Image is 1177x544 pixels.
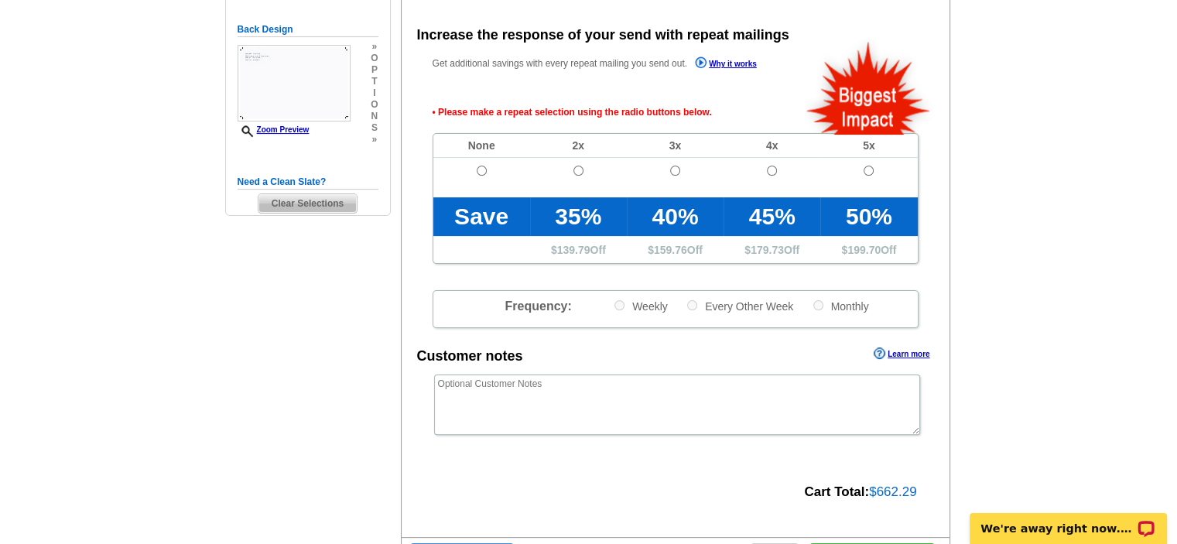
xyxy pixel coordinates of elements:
div: Increase the response of your send with repeat mailings [417,25,789,46]
td: 45% [724,197,820,236]
span: » [371,134,378,145]
td: Save [433,197,530,236]
span: 179.73 [751,244,784,256]
td: None [433,134,530,158]
span: o [371,53,378,64]
span: s [371,122,378,134]
td: $ Off [530,236,627,263]
td: 3x [627,134,724,158]
td: 4x [724,134,820,158]
input: Monthly [813,300,823,310]
span: 139.79 [557,244,590,256]
td: $ Off [627,236,724,263]
h5: Back Design [238,22,378,37]
span: 199.70 [847,244,881,256]
td: 50% [820,197,917,236]
input: Every Other Week [687,300,697,310]
label: Weekly [613,299,668,313]
span: t [371,76,378,87]
span: • Please make a repeat selection using the radio buttons below. [433,91,919,133]
td: 35% [530,197,627,236]
img: biggestImpact.png [805,39,932,135]
span: $662.29 [869,484,916,499]
a: Why it works [695,56,757,73]
a: Zoom Preview [238,125,310,134]
td: $ Off [820,236,917,263]
div: Customer notes [417,346,523,367]
span: i [371,87,378,99]
input: Weekly [614,300,624,310]
td: 40% [627,197,724,236]
span: o [371,99,378,111]
label: Every Other Week [686,299,793,313]
strong: Cart Total: [804,484,869,499]
td: 5x [820,134,917,158]
h5: Need a Clean Slate? [238,175,378,190]
img: small-thumb.jpg [238,45,351,121]
p: Get additional savings with every repeat mailing you send out. [433,55,790,73]
td: $ Off [724,236,820,263]
span: p [371,64,378,76]
span: Clear Selections [258,194,357,213]
span: 159.76 [654,244,687,256]
label: Monthly [812,299,869,313]
iframe: LiveChat chat widget [960,495,1177,544]
span: » [371,41,378,53]
td: 2x [530,134,627,158]
span: n [371,111,378,122]
span: Frequency: [505,299,571,313]
a: Learn more [874,347,929,360]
